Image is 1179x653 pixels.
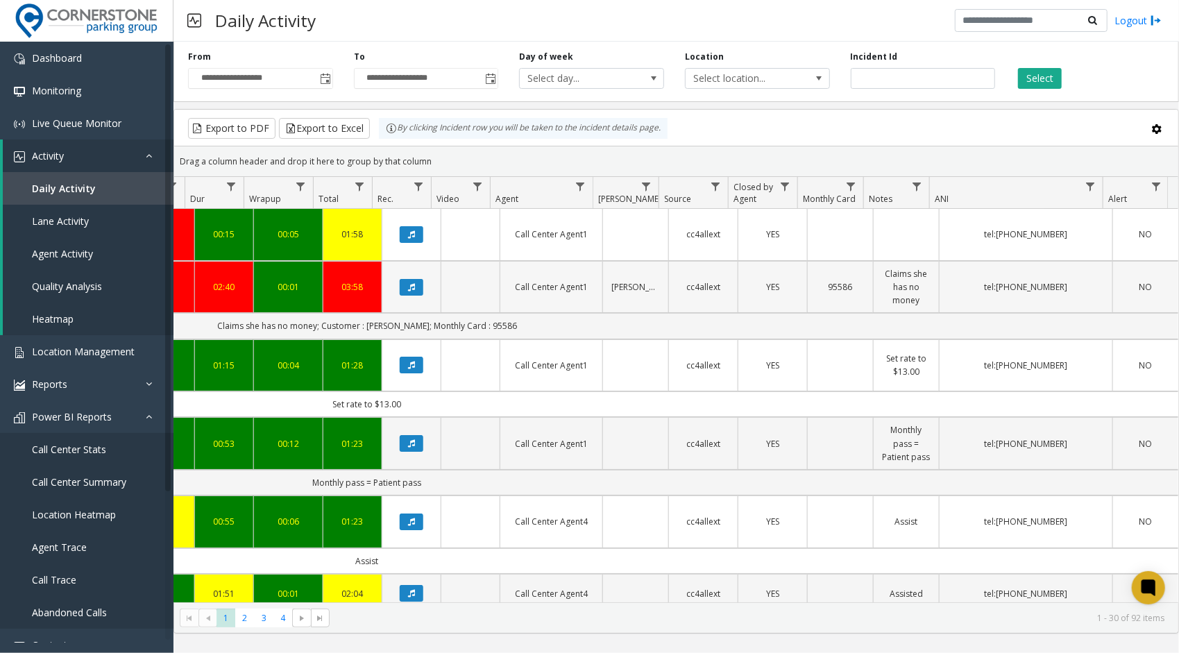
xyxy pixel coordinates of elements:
a: NO [1121,280,1170,294]
span: Call Trace [32,573,76,586]
a: Monthly pass = Patient pass [882,423,931,464]
button: Select [1018,68,1062,89]
span: Contacts [32,638,72,652]
img: 'icon' [14,151,25,162]
span: Dur [190,193,205,205]
div: 01:28 [332,359,373,372]
span: Activity [32,149,64,162]
a: Source Filter Menu [706,177,725,196]
label: Location [685,51,724,63]
a: Video Filter Menu [468,177,487,196]
div: 00:01 [262,280,314,294]
span: Quality Analysis [32,280,102,293]
span: Closed by Agent [733,181,773,205]
span: Go to the last page [311,609,330,628]
span: Daily Activity [32,182,96,195]
span: Toggle popup [482,69,498,88]
a: 01:51 [203,587,245,600]
a: cc4allext [677,280,729,294]
a: Call Center Agent1 [509,437,594,450]
span: Page 4 [273,609,292,627]
a: Daily Activity [3,172,173,205]
span: Agent Trace [32,541,87,554]
a: NO [1121,515,1170,528]
div: 00:05 [262,228,314,241]
div: Data table [174,177,1178,602]
a: cc4allext [677,587,729,600]
kendo-pager-info: 1 - 30 of 92 items [338,612,1164,624]
a: Lane Activity [3,205,173,237]
a: NO [1121,359,1170,372]
button: Export to PDF [188,118,275,139]
a: 02:40 [203,280,245,294]
span: Lane Activity [32,214,89,228]
a: Wrapup Filter Menu [291,177,310,196]
a: NO [1121,587,1170,600]
span: YES [766,281,779,293]
span: Agent [495,193,518,205]
img: 'icon' [14,380,25,391]
span: Heatmap [32,312,74,325]
img: logout [1151,13,1162,28]
div: Drag a column header and drop it here to group by that column [174,149,1178,173]
span: ANI [935,193,949,205]
a: Assisted [882,587,931,600]
a: 00:55 [203,515,245,528]
a: 00:15 [203,228,245,241]
div: 00:53 [203,437,245,450]
a: YES [747,587,799,600]
a: 02:04 [332,587,373,600]
a: 00:06 [262,515,314,528]
a: 00:04 [262,359,314,372]
a: cc4allext [677,515,729,528]
span: Location Heatmap [32,508,116,521]
a: Dur Filter Menu [222,177,241,196]
span: Monitoring [32,84,81,97]
a: Total Filter Menu [350,177,369,196]
span: Page 1 [217,609,235,627]
a: tel:[PHONE_NUMBER] [948,228,1104,241]
a: Call Center Agent1 [509,359,594,372]
span: Location Management [32,345,135,358]
img: 'icon' [14,412,25,423]
span: Total [319,193,339,205]
a: Call Center Agent4 [509,587,594,600]
a: YES [747,359,799,372]
a: 00:12 [262,437,314,450]
a: Heatmap [3,303,173,335]
span: Notes [869,193,892,205]
button: Export to Excel [279,118,370,139]
a: tel:[PHONE_NUMBER] [948,437,1104,450]
label: From [188,51,211,63]
a: cc4allext [677,359,729,372]
span: Call Center Summary [32,475,126,489]
a: 01:23 [332,515,373,528]
a: YES [747,280,799,294]
img: 'icon' [14,641,25,652]
a: cc4allext [677,228,729,241]
span: Select day... [520,69,634,88]
a: Activity [3,139,173,172]
span: Wrapup [249,193,281,205]
span: YES [766,438,779,450]
span: YES [766,228,779,240]
img: 'icon' [14,347,25,358]
label: Day of week [519,51,573,63]
a: 03:58 [332,280,373,294]
span: Abandoned Calls [32,606,107,619]
span: Power BI Reports [32,410,112,423]
a: Monthly Card Filter Menu [842,177,860,196]
span: Video [436,193,459,205]
div: 00:01 [262,587,314,600]
span: Agent Activity [32,247,93,260]
a: Call Center Agent4 [509,515,594,528]
span: Rec. [378,193,393,205]
a: 01:23 [332,437,373,450]
div: By clicking Incident row you will be taken to the incident details page. [379,118,668,139]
